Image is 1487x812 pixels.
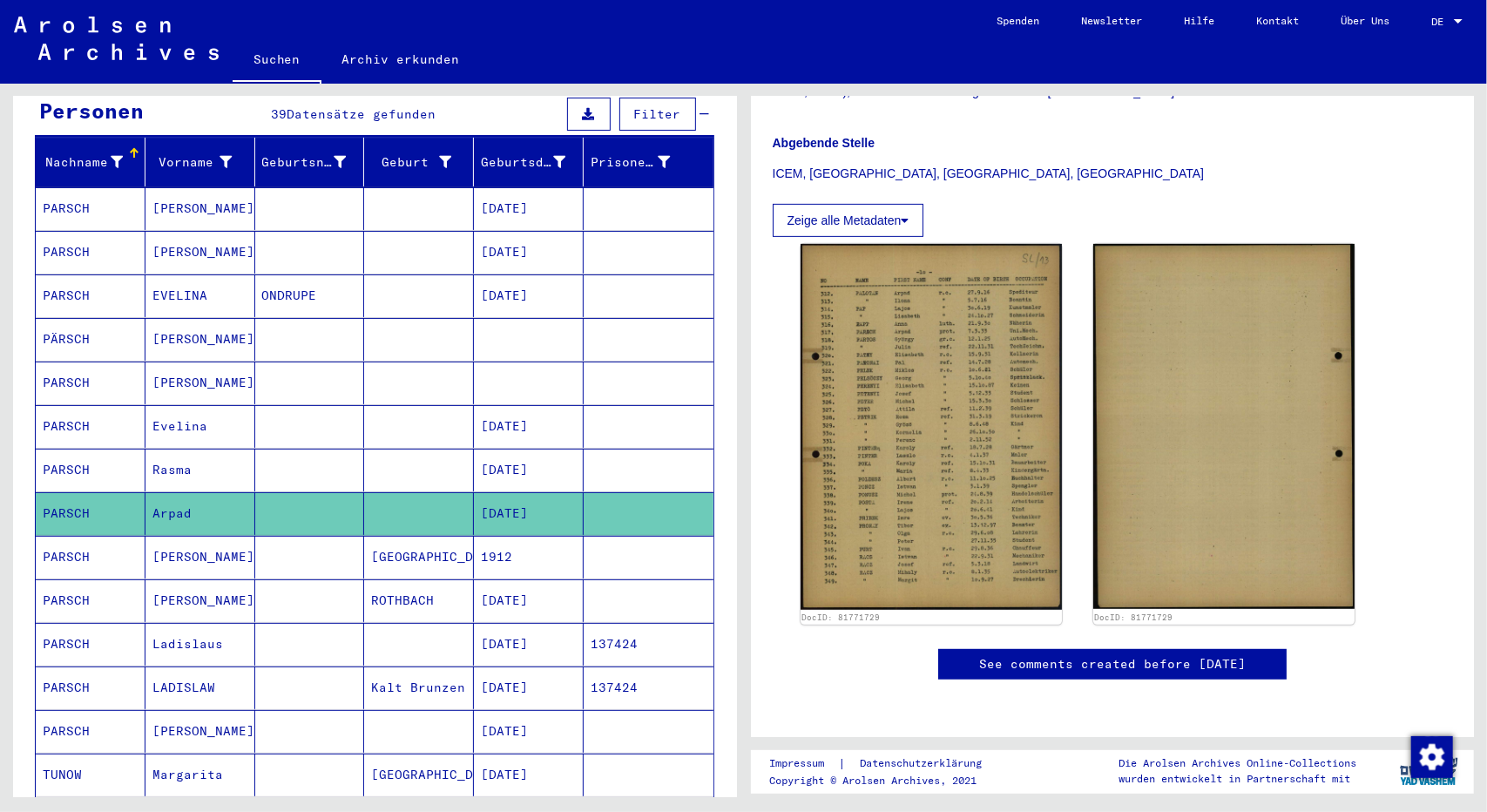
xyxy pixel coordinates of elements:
mat-cell: [GEOGRAPHIC_DATA] [364,536,474,579]
img: 001.jpg [801,244,1062,610]
mat-cell: PARSCH [36,449,145,491]
div: Geburt‏ [371,153,451,172]
img: yv_logo.png [1396,749,1462,793]
div: Geburt‏ [371,148,473,176]
mat-cell: PARSCH [36,274,145,317]
mat-cell: Margarita [145,754,255,796]
div: Zustimmung ändern [1410,735,1452,777]
div: Vorname [152,153,233,172]
mat-cell: [DATE] [474,623,584,666]
mat-cell: [PERSON_NAME] [145,318,255,361]
p: Copyright © Arolsen Archives, 2021 [769,773,1003,788]
mat-cell: [DATE] [474,492,584,535]
b: Abgebende Stelle [773,136,875,150]
mat-cell: [DATE] [474,710,584,753]
mat-cell: [DATE] [474,449,584,491]
div: Geburtsname [262,153,347,172]
mat-cell: [DATE] [474,579,584,622]
img: Zustimmung ändern [1411,736,1453,778]
mat-cell: [DATE] [474,405,584,448]
mat-cell: PARSCH [36,405,145,448]
div: Vorname [152,148,254,176]
mat-cell: PARSCH [36,362,145,404]
mat-cell: [PERSON_NAME] [145,231,255,274]
mat-cell: [PERSON_NAME] [145,536,255,579]
span: DE [1431,16,1450,28]
mat-cell: PARSCH [36,579,145,622]
button: Filter [619,98,696,131]
mat-cell: [DATE] [474,667,584,709]
mat-cell: [DATE] [474,187,584,230]
span: 39 [271,106,287,122]
mat-cell: PARSCH [36,187,145,230]
mat-cell: LADISLAW [145,667,255,709]
div: Nachname [43,153,123,172]
div: Personen [39,95,144,126]
mat-header-cell: Nachname [36,138,145,186]
mat-cell: Ladislaus [145,623,255,666]
mat-header-cell: Vorname [145,138,255,186]
img: 002.jpg [1093,244,1355,609]
mat-cell: Evelina [145,405,255,448]
mat-cell: TUNOW [36,754,145,796]
a: See comments created before [DATE] [979,655,1246,673]
mat-cell: [PERSON_NAME] [145,710,255,753]
mat-cell: PARSCH [36,536,145,579]
mat-cell: [PERSON_NAME] [145,362,255,404]
div: Geburtsdatum [481,148,587,176]
mat-cell: [DATE] [474,754,584,796]
span: Datensätze gefunden [287,106,436,122]
div: Prisoner # [591,153,671,172]
a: Suchen [233,38,321,84]
div: Prisoner # [591,148,693,176]
mat-cell: PARSCH [36,667,145,709]
div: | [769,754,1003,773]
a: Datenschutzerklärung [846,754,1003,773]
mat-cell: ROTHBACH [364,579,474,622]
mat-header-cell: Geburtsname [255,138,365,186]
span: Filter [634,106,681,122]
a: Impressum [769,754,838,773]
mat-cell: Kalt Brunzen [364,667,474,709]
mat-cell: [PERSON_NAME] [145,187,255,230]
mat-header-cell: Prisoner # [584,138,713,186]
mat-cell: PARSCH [36,623,145,666]
mat-cell: Rasma [145,449,255,491]
mat-cell: [GEOGRAPHIC_DATA]/Parsch [364,754,474,796]
mat-cell: 137424 [584,667,713,709]
mat-cell: 1912 [474,536,584,579]
mat-header-cell: Geburt‏ [364,138,474,186]
a: Archiv erkunden [321,38,481,80]
button: Zeige alle Metadaten [773,204,924,237]
div: Geburtsname [262,148,368,176]
mat-cell: [PERSON_NAME] [145,579,255,622]
p: wurden entwickelt in Partnerschaft mit [1119,771,1356,787]
div: Geburtsdatum [481,153,565,172]
mat-header-cell: Geburtsdatum [474,138,584,186]
p: Die Arolsen Archives Online-Collections [1119,755,1356,771]
mat-cell: [DATE] [474,274,584,317]
mat-cell: PÄRSCH [36,318,145,361]
mat-cell: Arpad [145,492,255,535]
mat-cell: [DATE] [474,231,584,274]
p: ICEM, [GEOGRAPHIC_DATA], [GEOGRAPHIC_DATA], [GEOGRAPHIC_DATA] [773,165,1453,183]
mat-cell: PARSCH [36,710,145,753]
mat-cell: PARSCH [36,492,145,535]
a: DocID: 81771729 [801,612,880,622]
mat-cell: EVELINA [145,274,255,317]
mat-cell: ONDRUPE [255,274,365,317]
mat-cell: PARSCH [36,231,145,274]
mat-cell: 137424 [584,623,713,666]
a: DocID: 81771729 [1094,612,1173,622]
div: Nachname [43,148,145,176]
img: Arolsen_neg.svg [14,17,219,60]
